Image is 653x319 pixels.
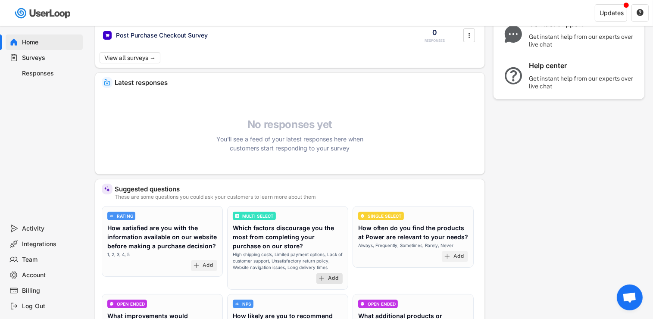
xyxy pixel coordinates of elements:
[212,118,368,131] h4: No responses yet
[235,214,239,218] img: ListMajor.svg
[22,271,79,279] div: Account
[529,61,637,70] div: Help center
[22,38,79,47] div: Home
[22,225,79,233] div: Activity
[22,240,79,248] div: Integrations
[107,251,130,258] div: 1, 2, 3, 4, 5
[637,9,644,16] text: 
[600,10,624,16] div: Updates
[116,31,208,40] div: Post Purchase Checkout Survey
[617,285,643,310] div: Ouvrir le chat
[100,52,160,63] button: View all surveys →
[328,275,338,282] div: Add
[117,214,133,218] div: RATING
[115,194,478,200] div: These are some questions you could ask your customers to learn more about them
[425,38,445,43] div: RESPONSES
[360,302,365,306] img: ConversationMinor.svg
[360,214,365,218] img: CircleTickMinorWhite.svg
[107,223,217,250] div: How satisfied are you with the information available on our website before making a purchase deci...
[203,262,213,269] div: Add
[13,4,74,22] img: userloop-logo-01.svg
[502,67,525,84] img: QuestionMarkInverseMajor.svg
[453,253,464,260] div: Add
[242,302,251,306] div: NPS
[115,186,478,192] div: Suggested questions
[358,223,468,241] div: How often do you find the products at Power are relevant to your needs?
[235,302,239,306] img: AdjustIcon.svg
[469,31,470,40] text: 
[22,287,79,295] div: Billing
[22,256,79,264] div: Team
[465,29,474,42] button: 
[109,302,114,306] img: ConversationMinor.svg
[104,79,110,86] img: IncomingMajor.svg
[212,134,368,153] div: You'll see a feed of your latest responses here when customers start responding to your survey
[233,251,343,271] div: High shipping costs, Limited payment options, Lack of customer support, Unsatisfactory return pol...
[22,54,79,62] div: Surveys
[368,214,402,218] div: SINGLE SELECT
[233,223,343,250] div: Which factors discourage you the most from completing your purchase on our store?
[636,9,644,17] button: 
[358,242,453,249] div: Always, Frequently, Sometimes, Rarely, Never
[22,302,79,310] div: Log Out
[368,302,396,306] div: OPEN ENDED
[115,79,478,86] div: Latest responses
[117,302,145,306] div: OPEN ENDED
[109,214,114,218] img: AdjustIcon.svg
[529,33,637,48] div: Get instant help from our experts over live chat
[242,214,274,218] div: MULTI SELECT
[502,25,525,43] img: ChatMajor.svg
[529,75,637,90] div: Get instant help from our experts over live chat
[433,28,437,37] div: 0
[104,186,110,192] img: MagicMajor%20%28Purple%29.svg
[22,69,79,78] div: Responses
